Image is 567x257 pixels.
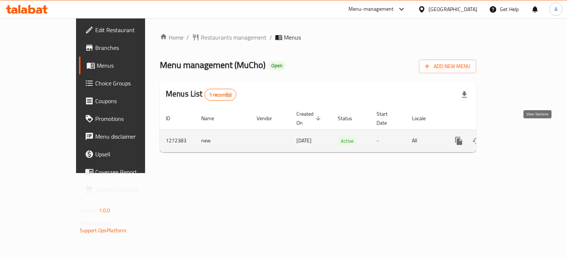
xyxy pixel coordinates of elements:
a: Promotions [79,110,171,128]
span: Promotions [95,114,165,123]
a: Restaurants management [192,33,267,42]
td: new [195,129,251,152]
span: Open [268,62,285,69]
div: Total records count [205,89,237,101]
span: Coverage Report [95,168,165,176]
span: [DATE] [296,136,312,145]
div: Active [338,136,357,145]
a: Upsell [79,145,171,163]
table: enhanced table [160,107,527,152]
li: / [186,33,189,42]
a: Menu disclaimer [79,128,171,145]
span: Vendor [257,114,282,123]
a: Coverage Report [79,163,171,181]
span: Start Date [377,109,397,127]
span: Active [338,137,357,145]
a: Choice Groups [79,74,171,92]
span: Status [338,114,362,123]
span: Grocery Checklist [95,185,165,194]
button: more [450,132,468,150]
td: 1272383 [160,129,195,152]
span: 1 record(s) [205,91,236,98]
span: Name [201,114,224,123]
span: Created On [296,109,323,127]
span: Edit Restaurant [95,26,165,34]
button: Change Status [468,132,485,150]
td: - [371,129,406,152]
span: Locale [412,114,435,123]
span: Version: [80,206,98,215]
div: Menu-management [348,5,394,14]
td: All [406,129,444,152]
span: Branches [95,43,165,52]
button: Add New Menu [419,60,476,73]
nav: breadcrumb [160,33,476,42]
a: Menus [79,57,171,74]
span: Upsell [95,150,165,159]
span: Restaurants management [201,33,267,42]
span: Menus [97,61,165,70]
a: Grocery Checklist [79,181,171,199]
span: Add New Menu [425,62,470,71]
span: Get support on: [80,218,114,228]
span: A [554,5,557,13]
a: Branches [79,39,171,57]
h2: Menus List [166,88,236,101]
span: ID [166,114,180,123]
th: Actions [444,107,527,130]
div: [GEOGRAPHIC_DATA] [429,5,477,13]
span: Menu disclaimer [95,132,165,141]
a: Home [160,33,183,42]
span: 1.0.0 [99,206,110,215]
a: Edit Restaurant [79,21,171,39]
span: Coupons [95,97,165,105]
a: Support.OpsPlatform [80,226,127,235]
span: Choice Groups [95,79,165,88]
div: Export file [456,86,473,104]
span: Menus [284,33,301,42]
li: / [269,33,272,42]
a: Coupons [79,92,171,110]
div: Open [268,61,285,70]
span: Menu management ( MuCho ) [160,57,265,73]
